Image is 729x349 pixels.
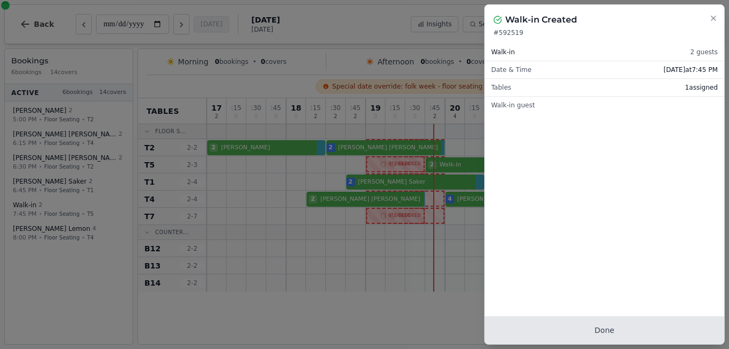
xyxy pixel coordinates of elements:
[493,28,716,37] p: # 592519
[485,316,724,344] button: Done
[491,66,531,74] span: Date & Time
[685,83,718,92] span: 1 assigned
[485,97,724,114] div: Walk-in guest
[664,66,718,74] span: [DATE] at 7:45 PM
[491,48,515,56] span: Walk-in
[690,48,718,56] span: 2 guests
[505,13,577,26] h2: Walk-in Created
[491,83,511,92] span: Tables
